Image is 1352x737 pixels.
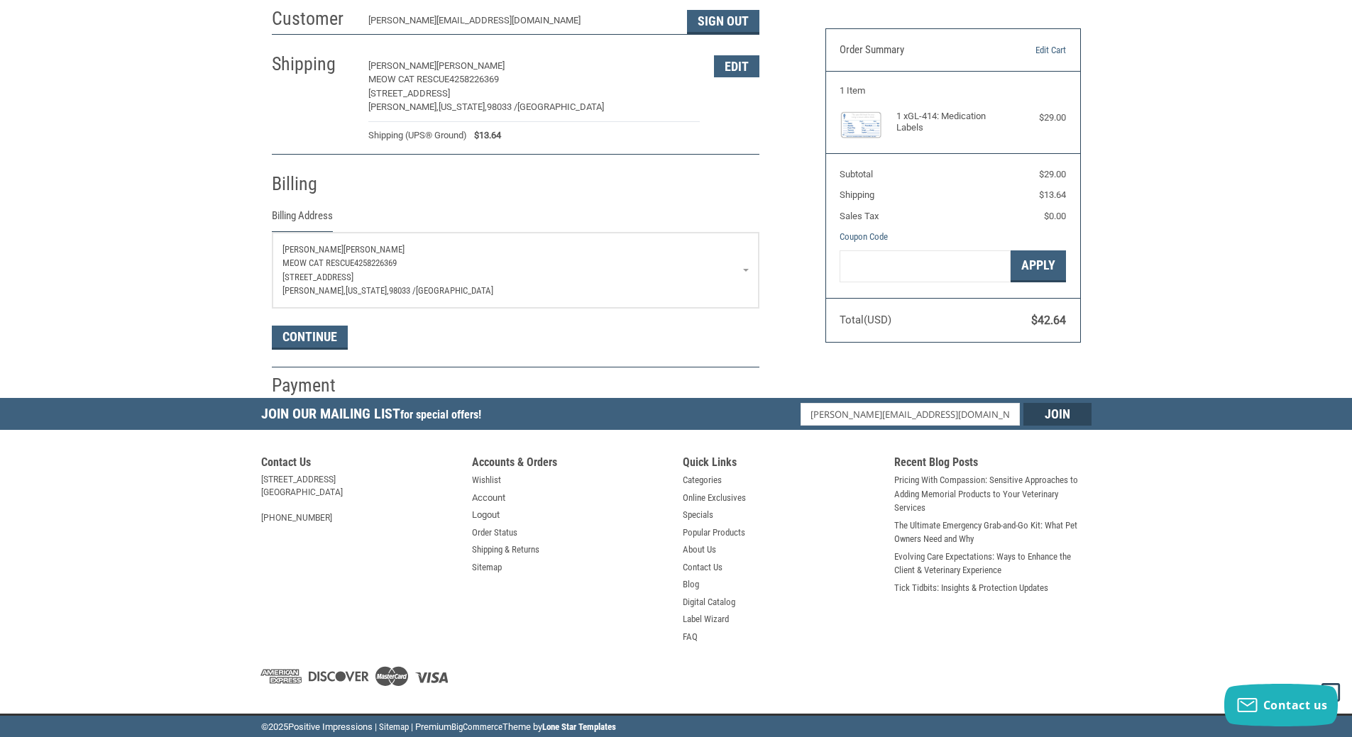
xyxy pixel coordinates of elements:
[683,612,729,626] a: Label Wizard
[894,473,1092,515] a: Pricing With Compassion: Sensitive Approaches to Adding Memorial Products to Your Veterinary Serv...
[683,560,722,575] a: Contact Us
[261,455,458,473] h5: Contact Us
[1224,684,1338,726] button: Contact us
[840,231,888,242] a: Coupon Code
[840,211,879,221] span: Sales Tax
[282,244,344,255] span: [PERSON_NAME]
[1009,111,1066,125] div: $29.00
[375,721,409,732] a: | Sitemap
[683,543,716,557] a: About Us
[368,60,436,71] span: [PERSON_NAME]
[472,473,501,487] a: Wishlist
[1044,211,1066,221] span: $0.00
[894,550,1092,577] a: Evolving Care Expectations: Ways to Enhance the Client & Veterinary Experience
[840,85,1066,96] h3: 1 Item
[261,473,458,524] address: [STREET_ADDRESS] [GEOGRAPHIC_DATA] [PHONE_NUMBER]
[272,374,355,397] h2: Payment
[467,128,501,143] span: $13.64
[894,455,1092,473] h5: Recent Blog Posts
[1031,314,1066,327] span: $42.64
[261,721,373,732] span: © Positive Impressions
[400,408,481,421] span: for special offers!
[1039,169,1066,179] span: $29.00
[472,543,539,557] a: Shipping & Returns
[840,43,994,57] h3: Order Summary
[439,101,487,112] span: [US_STATE],
[683,508,713,522] a: Specials
[840,250,1011,282] input: Gift Certificate or Coupon Code
[416,285,493,296] span: [GEOGRAPHIC_DATA]
[994,43,1066,57] a: Edit Cart
[368,101,439,112] span: [PERSON_NAME],
[1263,697,1328,713] span: Contact us
[368,13,673,34] div: [PERSON_NAME][EMAIL_ADDRESS][DOMAIN_NAME]
[272,7,355,31] h2: Customer
[1011,250,1066,282] button: Apply
[1039,189,1066,200] span: $13.64
[840,314,891,326] span: Total (USD)
[683,455,880,473] h5: Quick Links
[272,172,355,196] h2: Billing
[472,560,502,575] a: Sitemap
[683,595,735,609] a: Digital Catalog
[449,74,499,84] span: 4258226369
[272,52,355,76] h2: Shipping
[683,526,745,540] a: Popular Products
[272,326,348,350] button: Continue
[896,111,1006,134] h4: 1 x GL-414: Medication Labels
[472,491,505,505] a: Account
[683,491,746,505] a: Online Exclusives
[368,88,450,99] span: [STREET_ADDRESS]
[282,272,353,282] span: [STREET_ADDRESS]
[282,285,346,296] span: [PERSON_NAME],
[436,60,505,71] span: [PERSON_NAME]
[346,285,389,296] span: [US_STATE],
[840,189,874,200] span: Shipping
[282,257,354,268] span: MEOW CAT RESCUE
[261,398,488,434] h5: Join Our Mailing List
[683,630,698,644] a: FAQ
[451,721,502,732] a: BigCommerce
[517,101,604,112] span: [GEOGRAPHIC_DATA]
[368,74,449,84] span: MEOW CAT RESCUE
[472,526,517,540] a: Order Status
[894,581,1048,595] a: Tick Tidbits: Insights & Protection Updates
[683,473,722,487] a: Categories
[472,508,500,522] a: Logout
[472,455,669,473] h5: Accounts & Orders
[389,285,416,296] span: 98033 /
[344,244,405,255] span: [PERSON_NAME]
[683,577,699,592] a: Blog
[894,519,1092,546] a: The Ultimate Emergency Grab-and-Go Kit: What Pet Owners Need and Why
[714,55,759,77] button: Edit
[840,169,873,179] span: Subtotal
[273,233,759,308] a: Enter or select a different address
[368,128,467,143] span: Shipping (UPS® Ground)
[687,10,759,34] button: Sign Out
[801,403,1020,426] input: Email
[542,721,616,732] a: Lone Star Templates
[272,208,333,231] legend: Billing Address
[487,101,517,112] span: 98033 /
[268,721,288,732] span: 2025
[1023,403,1092,426] input: Join
[354,257,397,268] span: 4258226369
